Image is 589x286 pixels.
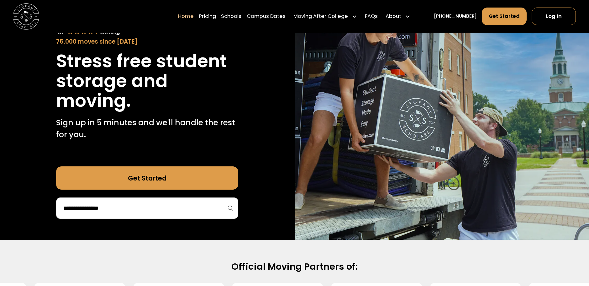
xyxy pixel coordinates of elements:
div: Moving After College [291,7,360,25]
a: Pricing [199,7,216,25]
h1: Stress free student storage and moving. [56,51,238,110]
h2: Official Moving Partners of: [86,261,503,273]
div: 75,000 moves since [DATE] [56,37,238,46]
div: About [383,7,413,25]
a: home [13,3,39,29]
img: Storage Scholars main logo [13,3,39,29]
div: About [386,12,401,20]
a: [PHONE_NUMBER] [434,13,477,20]
a: Log In [532,8,576,25]
p: Sign up in 5 minutes and we'll handle the rest for you. [56,117,238,140]
a: FAQs [365,7,378,25]
a: Home [178,7,194,25]
div: Moving After College [293,12,348,20]
a: Get Started [482,8,527,25]
a: Get Started [56,166,238,190]
a: Schools [221,7,241,25]
a: Campus Dates [247,7,286,25]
